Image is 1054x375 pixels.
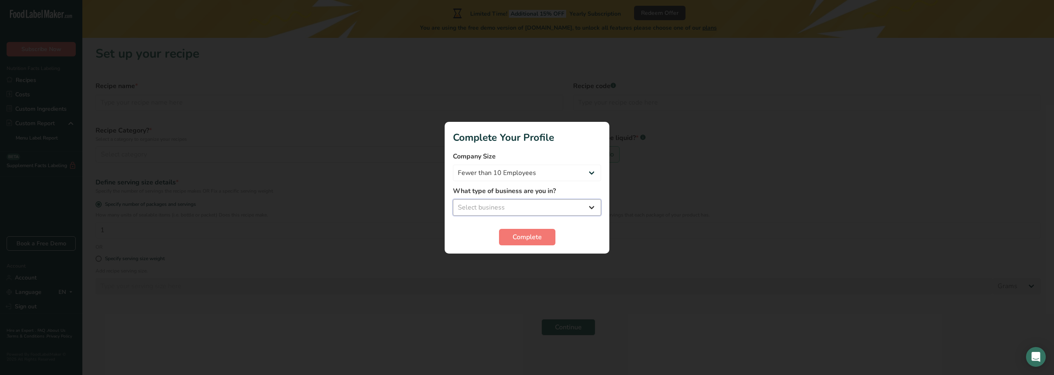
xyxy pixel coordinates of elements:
h1: Complete Your Profile [453,130,601,145]
div: Open Intercom Messenger [1026,347,1046,367]
button: Complete [499,229,555,245]
label: What type of business are you in? [453,186,601,196]
label: Company Size [453,151,601,161]
span: Complete [513,232,542,242]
